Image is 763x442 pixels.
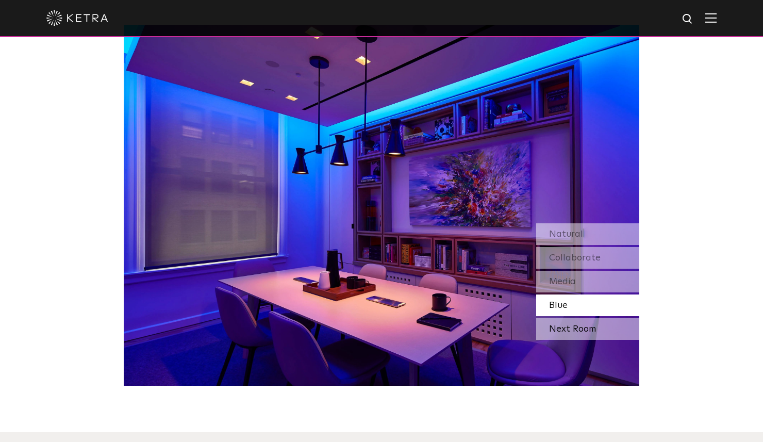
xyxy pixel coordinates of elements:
img: search icon [682,13,694,26]
span: Media [549,277,576,286]
div: Next Room [536,318,639,340]
span: Blue [549,301,568,310]
img: ketra-logo-2019-white [46,10,108,26]
span: Natural [549,230,583,239]
span: Collaborate [549,253,601,263]
img: Hamburger%20Nav.svg [705,13,717,23]
img: SS-Desktop-CEC-02 [124,25,639,386]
